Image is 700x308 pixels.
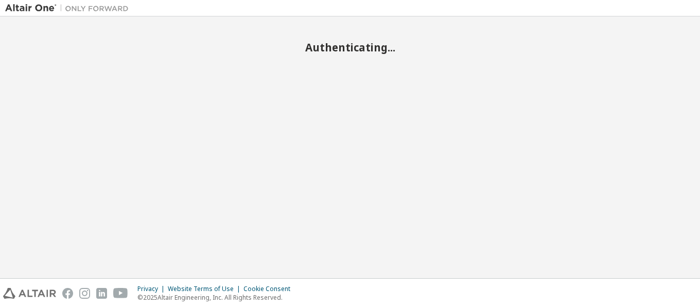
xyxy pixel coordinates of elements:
img: altair_logo.svg [3,288,56,299]
div: Website Terms of Use [168,285,243,293]
img: facebook.svg [62,288,73,299]
h2: Authenticating... [5,41,695,54]
img: youtube.svg [113,288,128,299]
img: linkedin.svg [96,288,107,299]
img: Altair One [5,3,134,13]
div: Cookie Consent [243,285,296,293]
p: © 2025 Altair Engineering, Inc. All Rights Reserved. [137,293,296,302]
div: Privacy [137,285,168,293]
img: instagram.svg [79,288,90,299]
